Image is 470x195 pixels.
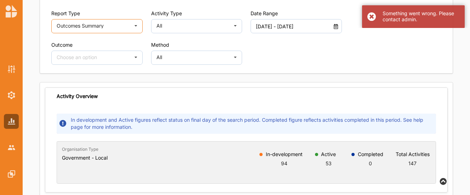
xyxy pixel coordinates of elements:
[8,65,15,73] img: Activity Settings
[71,116,433,131] p: In development and Active figures reflect status on final day of the search period. Completed fig...
[4,88,19,103] a: System Settings
[8,91,15,99] img: System Settings
[51,42,143,48] label: Outcome
[8,145,15,150] img: Accounts & Users
[4,166,19,181] a: Features
[266,160,303,167] div: 94
[251,10,342,17] label: Date Range
[151,42,242,48] label: Method
[62,147,98,152] label: Organisation Type
[151,10,242,17] label: Activity Type
[252,19,333,33] input: DD MM YYYY - DD MM YYYY
[51,10,143,17] label: Report Type
[8,170,15,178] img: Features
[321,151,336,157] label: Active
[266,151,303,157] label: In-development
[358,160,383,167] div: 0
[156,55,230,60] div: All
[4,140,19,155] a: Accounts & Users
[383,11,459,23] div: Something went wrong. Please contact admin.
[156,23,230,28] div: All
[6,5,17,18] img: logo
[57,23,130,28] div: Outcomes Summary
[396,160,430,167] div: 147
[321,160,336,167] div: 53
[62,155,108,161] h6: Government - Local
[8,118,15,124] img: System Reports
[57,93,98,99] div: Activity Overview
[358,151,383,157] label: Completed
[4,62,19,76] a: Activity Settings
[396,151,430,157] label: Total Activities
[57,55,130,60] div: Choose an option
[4,114,19,129] a: System Reports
